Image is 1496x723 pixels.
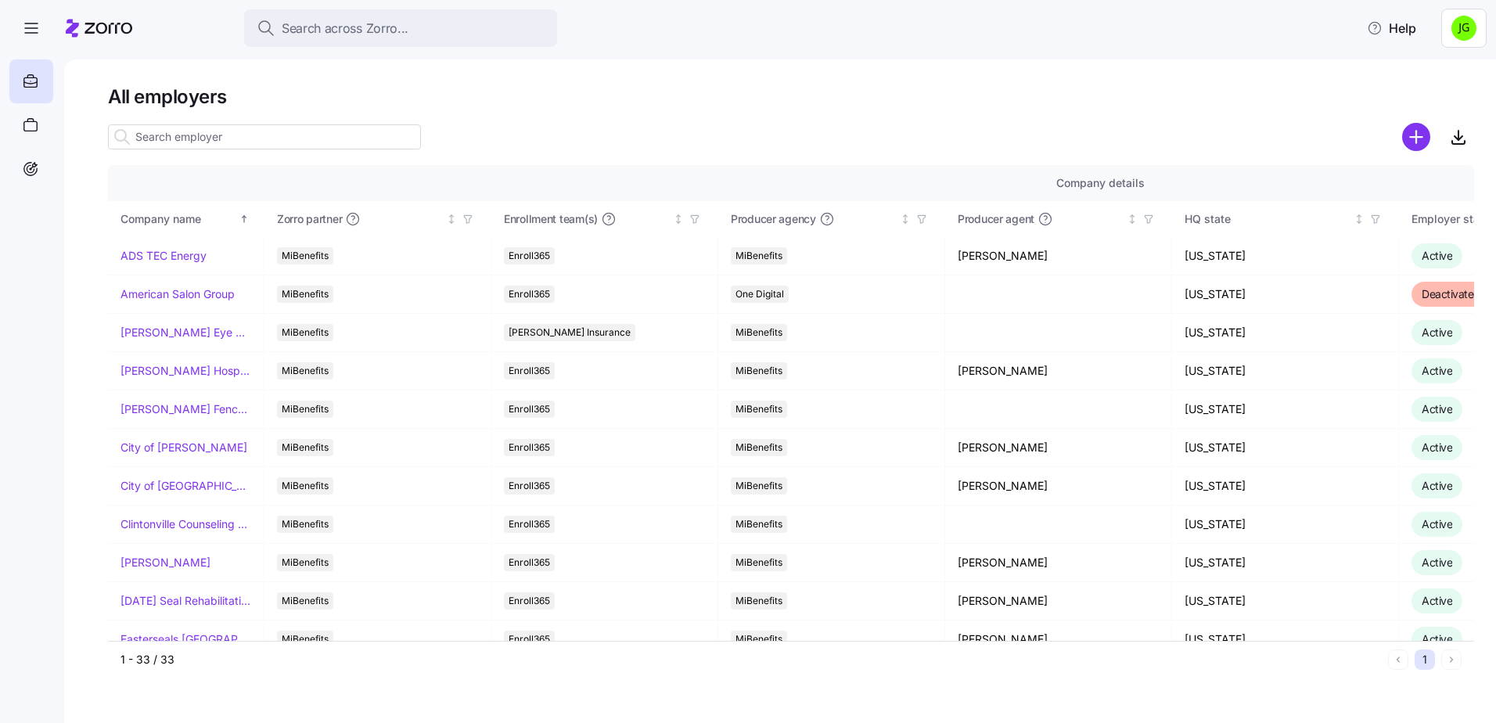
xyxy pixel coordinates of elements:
[509,324,631,341] span: [PERSON_NAME] Insurance
[1172,467,1399,505] td: [US_STATE]
[1441,649,1462,670] button: Next page
[120,478,251,494] a: City of [GEOGRAPHIC_DATA]
[120,210,236,228] div: Company name
[108,85,1474,109] h1: All employers
[282,362,329,379] span: MiBenefits
[958,211,1034,227] span: Producer agent
[735,439,782,456] span: MiBenefits
[1127,214,1138,225] div: Not sorted
[735,516,782,533] span: MiBenefits
[282,439,329,456] span: MiBenefits
[945,582,1172,620] td: [PERSON_NAME]
[1172,544,1399,582] td: [US_STATE]
[1422,441,1452,454] span: Active
[108,201,264,237] th: Company nameSorted ascending
[1172,429,1399,467] td: [US_STATE]
[239,214,250,225] div: Sorted ascending
[1172,237,1399,275] td: [US_STATE]
[120,516,251,532] a: Clintonville Counseling and Wellness
[120,401,251,417] a: [PERSON_NAME] Fence Company
[120,248,207,264] a: ADS TEC Energy
[1451,16,1476,41] img: a4774ed6021b6d0ef619099e609a7ec5
[282,516,329,533] span: MiBenefits
[120,440,247,455] a: City of [PERSON_NAME]
[735,286,784,303] span: One Digital
[1422,517,1452,531] span: Active
[1367,19,1416,38] span: Help
[735,631,782,648] span: MiBenefits
[120,593,251,609] a: [DATE] Seal Rehabilitation Center of [GEOGRAPHIC_DATA]
[731,211,816,227] span: Producer agency
[509,247,550,264] span: Enroll365
[945,201,1172,237] th: Producer agentNot sorted
[1172,275,1399,314] td: [US_STATE]
[282,401,329,418] span: MiBenefits
[244,9,557,47] button: Search across Zorro...
[718,201,945,237] th: Producer agencyNot sorted
[1172,620,1399,659] td: [US_STATE]
[120,286,235,302] a: American Salon Group
[509,439,550,456] span: Enroll365
[1172,201,1399,237] th: HQ stateNot sorted
[945,237,1172,275] td: [PERSON_NAME]
[735,362,782,379] span: MiBenefits
[735,247,782,264] span: MiBenefits
[1422,632,1452,646] span: Active
[264,201,491,237] th: Zorro partnerNot sorted
[509,592,550,610] span: Enroll365
[1172,390,1399,429] td: [US_STATE]
[1422,326,1452,339] span: Active
[1422,479,1452,492] span: Active
[1422,402,1452,415] span: Active
[509,401,550,418] span: Enroll365
[282,324,329,341] span: MiBenefits
[673,214,684,225] div: Not sorted
[1422,364,1452,377] span: Active
[509,554,550,571] span: Enroll365
[509,362,550,379] span: Enroll365
[282,592,329,610] span: MiBenefits
[277,211,342,227] span: Zorro partner
[491,201,718,237] th: Enrollment team(s)Not sorted
[1172,505,1399,544] td: [US_STATE]
[1354,214,1365,225] div: Not sorted
[1422,287,1480,300] span: Deactivated
[446,214,457,225] div: Not sorted
[735,554,782,571] span: MiBenefits
[735,324,782,341] span: MiBenefits
[1185,210,1350,228] div: HQ state
[282,631,329,648] span: MiBenefits
[509,286,550,303] span: Enroll365
[1402,123,1430,151] svg: add icon
[120,555,210,570] a: [PERSON_NAME]
[1415,649,1435,670] button: 1
[1388,649,1408,670] button: Previous page
[735,401,782,418] span: MiBenefits
[945,429,1172,467] td: [PERSON_NAME]
[900,214,911,225] div: Not sorted
[504,211,598,227] span: Enrollment team(s)
[509,477,550,495] span: Enroll365
[108,124,421,149] input: Search employer
[282,554,329,571] span: MiBenefits
[945,467,1172,505] td: [PERSON_NAME]
[1172,352,1399,390] td: [US_STATE]
[120,631,251,647] a: Easterseals [GEOGRAPHIC_DATA] & [GEOGRAPHIC_DATA][US_STATE]
[282,19,408,38] span: Search across Zorro...
[1422,249,1452,262] span: Active
[945,352,1172,390] td: [PERSON_NAME]
[282,286,329,303] span: MiBenefits
[1354,13,1429,44] button: Help
[120,363,251,379] a: [PERSON_NAME] Hospitality
[945,544,1172,582] td: [PERSON_NAME]
[509,631,550,648] span: Enroll365
[1422,556,1452,569] span: Active
[120,652,1382,667] div: 1 - 33 / 33
[1422,594,1452,607] span: Active
[282,477,329,495] span: MiBenefits
[1172,314,1399,352] td: [US_STATE]
[945,620,1172,659] td: [PERSON_NAME]
[735,592,782,610] span: MiBenefits
[509,516,550,533] span: Enroll365
[735,477,782,495] span: MiBenefits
